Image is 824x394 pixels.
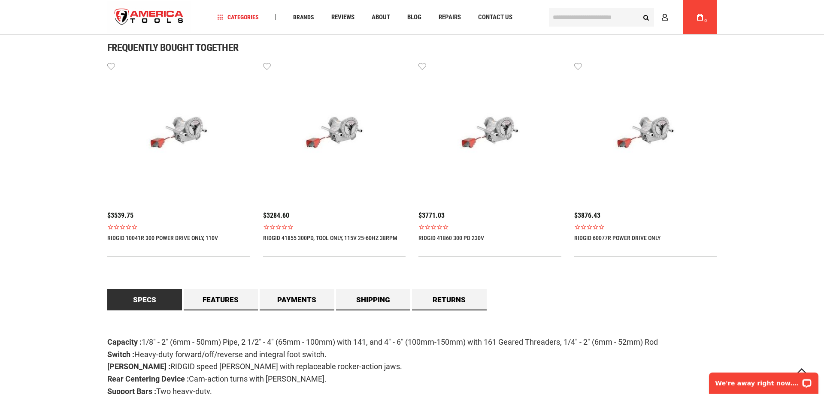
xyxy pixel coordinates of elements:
[412,289,487,310] a: Returns
[289,12,318,23] a: Brands
[574,224,717,230] span: Rated 0.0 out of 5 stars 0 reviews
[703,367,824,394] iframe: LiveChat chat widget
[107,362,402,371] span: RIDGID speed [PERSON_NAME] with replaceable rocker-action jaws.
[336,289,411,310] a: Shipping
[407,14,421,21] span: Blog
[638,9,654,25] button: Search
[107,235,218,241] a: RIDGID 10041R 300 POWER DRIVE ONLY, 110V
[403,12,425,23] a: Blog
[574,235,660,241] a: RIDGID 60077R POWER DRIVE ONLY
[439,14,461,21] span: Repairs
[368,12,394,23] a: About
[474,12,516,23] a: Contact Us
[107,211,133,220] span: $3539.75
[418,224,561,230] span: Rated 0.0 out of 5 stars 0 reviews
[107,374,327,383] span: Cam-action turns with [PERSON_NAME].
[218,14,259,20] span: Categories
[107,289,182,310] a: Specs
[263,211,289,220] span: $3284.60
[107,1,191,33] img: America Tools
[478,14,512,21] span: Contact Us
[107,350,327,359] span: Heavy-duty forward/off/reverse and integral foot switch.
[574,211,600,220] span: $3876.43
[214,12,263,23] a: Categories
[107,337,658,346] span: 1/8" - 2" (6mm - 50mm) Pipe, 2 1/2" - 4" (65mm - 100mm) with 141, and 4" - 6" (100mm-150mm) with ...
[331,14,354,21] span: Reviews
[418,235,484,241] a: RIDGID 41860 300 PD 230V
[704,18,707,23] span: 0
[184,289,258,310] a: Features
[107,42,717,53] h1: Frequently bought together
[327,12,358,23] a: Reviews
[107,374,189,383] strong: Rear Centering Device :
[107,350,134,359] strong: Switch :
[107,1,191,33] a: store logo
[107,337,142,346] strong: Capacity :
[263,235,397,241] a: RIDGID 41855 300PD, TOOL ONLY, 115V 25-60HZ 38RPM
[372,14,390,21] span: About
[263,224,406,230] span: Rated 0.0 out of 5 stars 0 reviews
[260,289,334,310] a: Payments
[418,211,445,220] span: $3771.03
[107,224,250,230] span: Rated 0.0 out of 5 stars 0 reviews
[107,362,170,371] strong: [PERSON_NAME] :
[435,12,465,23] a: Repairs
[293,14,314,20] span: Brands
